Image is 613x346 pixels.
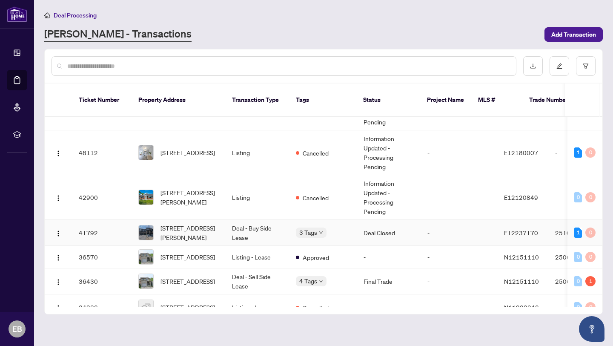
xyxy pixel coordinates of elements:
[72,84,132,117] th: Ticket Number
[357,268,421,294] td: Final Trade
[55,305,62,311] img: Logo
[303,303,329,312] span: Cancelled
[357,130,421,175] td: Information Updated - Processing Pending
[225,246,289,268] td: Listing - Lease
[303,148,329,158] span: Cancelled
[585,228,596,238] div: 0
[421,130,497,175] td: -
[585,192,596,202] div: 0
[530,63,536,69] span: download
[139,145,153,160] img: thumbnail-img
[548,175,608,220] td: -
[12,323,22,335] span: EB
[160,303,215,312] span: [STREET_ADDRESS]
[44,12,50,18] span: home
[548,246,608,268] td: 2506882
[421,246,497,268] td: -
[319,231,323,235] span: down
[52,226,65,239] button: Logo
[421,175,497,220] td: -
[504,303,539,311] span: N11988048
[225,220,289,246] td: Deal - Buy Side Lease
[54,12,97,19] span: Deal Processing
[574,192,582,202] div: 0
[522,84,582,117] th: Trade Number
[72,294,132,320] td: 34238
[357,246,421,268] td: -
[544,27,603,42] button: Add Transaction
[576,56,596,76] button: filter
[421,268,497,294] td: -
[299,228,317,237] span: 3 Tags
[139,250,153,264] img: thumbnail-img
[548,130,608,175] td: -
[303,253,329,262] span: Approved
[504,193,538,201] span: E12120849
[583,63,589,69] span: filter
[72,130,132,175] td: 48112
[139,300,153,314] img: thumbnail-img
[585,276,596,286] div: 1
[550,56,569,76] button: edit
[55,254,62,261] img: Logo
[52,300,65,314] button: Logo
[139,190,153,205] img: thumbnail-img
[556,63,562,69] span: edit
[299,276,317,286] span: 4 Tags
[585,252,596,262] div: 0
[52,190,65,204] button: Logo
[160,277,215,286] span: [STREET_ADDRESS]
[160,252,215,262] span: [STREET_ADDRESS]
[421,220,497,246] td: -
[585,302,596,312] div: 0
[225,268,289,294] td: Deal - Sell Side Lease
[504,149,538,156] span: E12180007
[357,294,421,320] td: -
[420,84,471,117] th: Project Name
[523,56,543,76] button: download
[132,84,225,117] th: Property Address
[55,150,62,157] img: Logo
[574,252,582,262] div: 0
[574,147,582,158] div: 1
[225,175,289,220] td: Listing
[52,274,65,288] button: Logo
[574,276,582,286] div: 0
[289,84,356,117] th: Tags
[548,294,608,320] td: -
[7,6,27,22] img: logo
[160,188,218,207] span: [STREET_ADDRESS][PERSON_NAME]
[551,28,596,41] span: Add Transaction
[225,130,289,175] td: Listing
[55,279,62,285] img: Logo
[139,274,153,288] img: thumbnail-img
[504,229,538,236] span: E12237170
[356,84,420,117] th: Status
[225,294,289,320] td: Listing - Lease
[548,268,608,294] td: 2506882
[357,175,421,220] td: Information Updated - Processing Pending
[471,84,522,117] th: MLS #
[574,302,582,312] div: 0
[225,84,289,117] th: Transaction Type
[357,220,421,246] td: Deal Closed
[44,27,192,42] a: [PERSON_NAME] - Transactions
[52,146,65,159] button: Logo
[574,228,582,238] div: 1
[72,246,132,268] td: 36570
[72,268,132,294] td: 36430
[504,253,539,261] span: N12151110
[72,175,132,220] td: 42900
[421,294,497,320] td: -
[579,316,604,342] button: Open asap
[139,225,153,240] img: thumbnail-img
[319,279,323,283] span: down
[585,147,596,158] div: 0
[548,220,608,246] td: 2510629
[303,193,329,202] span: Cancelled
[160,148,215,157] span: [STREET_ADDRESS]
[55,230,62,237] img: Logo
[55,195,62,202] img: Logo
[504,277,539,285] span: N12151110
[72,220,132,246] td: 41792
